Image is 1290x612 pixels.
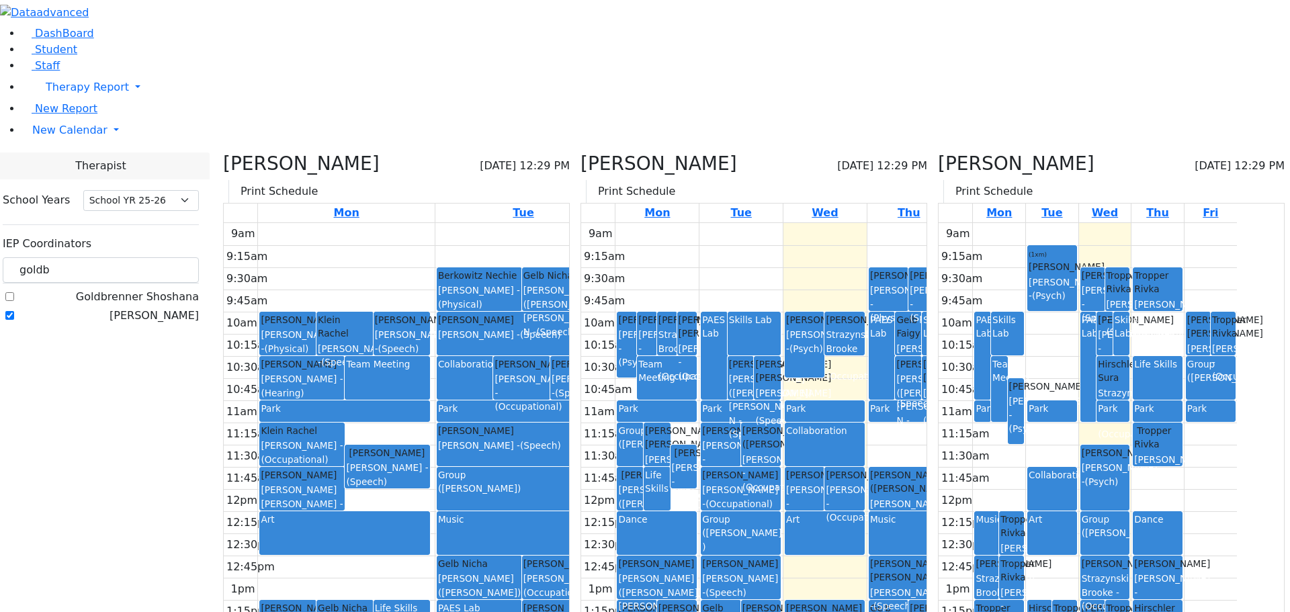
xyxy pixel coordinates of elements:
[826,371,893,382] span: (Occupational)
[1134,513,1181,526] div: Dance
[1134,298,1181,339] div: [PERSON_NAME] -
[224,448,277,464] div: 11:30am
[1098,357,1128,385] div: Hirschler Sura
[939,271,985,287] div: 9:30am
[939,337,992,353] div: 10:15am
[1187,342,1209,383] div: [PERSON_NAME] -
[870,269,907,282] div: [PERSON_NAME]
[1134,269,1181,296] div: Tropper Rivka
[536,326,577,337] span: (Speech)
[870,283,907,324] div: [PERSON_NAME] -
[261,313,315,326] div: [PERSON_NAME]
[223,152,380,175] h3: [PERSON_NAME]
[729,357,753,371] div: [PERSON_NAME]
[786,313,823,326] div: [PERSON_NAME]
[261,402,429,415] div: Park
[786,328,823,355] div: [PERSON_NAME] -
[755,415,796,426] span: (Speech)
[494,401,562,412] span: (Occupational)
[261,424,343,437] div: Klein Rachel
[896,372,920,441] div: [PERSON_NAME] ([PERSON_NAME]) [PERSON_NAME] N -
[581,492,617,509] div: 12pm
[618,437,642,451] div: ([PERSON_NAME])
[702,572,779,599] div: [PERSON_NAME] -
[910,269,947,282] div: [PERSON_NAME]
[32,124,107,136] span: New Calendar
[755,386,779,427] div: [PERSON_NAME] -
[331,204,362,222] a: September 8, 2025
[1082,526,1129,539] div: ([PERSON_NAME])
[224,470,277,486] div: 11:45am
[1082,601,1149,611] span: (Occupational)
[318,313,372,341] div: Klein Rachel
[21,117,1290,144] a: New Calendar
[938,152,1094,175] h3: [PERSON_NAME]
[939,448,992,464] div: 11:30am
[110,308,199,324] label: [PERSON_NAME]
[1107,326,1148,337] span: (Speech)
[438,283,521,311] div: [PERSON_NAME] -
[1187,402,1234,415] div: Park
[870,497,947,525] div: [PERSON_NAME] -
[586,581,615,597] div: 1pm
[1134,453,1181,480] div: [PERSON_NAME] -
[1137,468,1178,478] span: (Speech)
[46,81,129,93] span: Therapy Report
[261,388,304,398] span: (Hearing)
[520,440,561,451] span: (Speech)
[581,426,635,442] div: 11:15am
[895,204,923,222] a: September 11, 2025
[939,492,975,509] div: 12pm
[672,490,713,500] span: (Speech)
[261,468,343,482] div: [PERSON_NAME]
[618,468,642,482] div: [PERSON_NAME]
[1134,557,1181,570] div: [PERSON_NAME]
[438,299,482,310] span: (Physical)
[943,581,973,597] div: 1pm
[438,402,606,415] div: Park
[826,468,863,482] div: [PERSON_NAME]
[375,313,429,326] div: [PERSON_NAME]
[224,271,270,287] div: 9:30am
[1000,513,1023,540] div: Tropper Rivka
[35,27,94,40] span: DashBoard
[826,313,863,326] div: [PERSON_NAME]
[645,468,669,496] div: Life Skills
[976,557,998,570] div: [PERSON_NAME]
[939,382,992,398] div: 10:45am
[346,446,429,460] div: [PERSON_NAME]
[224,337,277,353] div: 10:15am
[642,204,673,222] a: September 8, 2025
[1082,313,1096,341] div: PAES Lab
[224,515,277,531] div: 12:15pm
[494,372,549,413] div: [PERSON_NAME] -
[702,313,726,341] div: PAES Lab
[228,226,258,242] div: 9am
[618,402,695,415] div: Park
[494,357,549,371] div: [PERSON_NAME]
[1200,204,1221,222] a: September 12, 2025
[679,342,696,383] div: [PERSON_NAME] -
[826,512,893,523] span: (Occupational)
[786,483,823,524] div: [PERSON_NAME] -
[923,386,947,427] div: [PERSON_NAME] -
[870,557,947,584] div: [PERSON_NAME] [PERSON_NAME]
[976,313,990,341] div: PAES Lab
[679,371,746,382] span: (Occupational)
[1039,204,1065,222] a: September 9, 2025
[1029,247,1076,274] div: [PERSON_NAME]
[224,404,260,420] div: 11am
[75,158,126,174] span: Therapist
[702,483,779,511] div: [PERSON_NAME] -
[992,313,1023,341] div: Skills Lab
[638,328,656,369] div: [PERSON_NAME] -
[679,313,696,341] div: [PERSON_NAME] [PERSON_NAME]
[809,204,841,222] a: September 10, 2025
[1082,461,1129,488] div: [PERSON_NAME] -
[438,269,521,282] div: Berkowitz Nechie
[438,424,606,437] div: [PERSON_NAME]
[224,315,260,331] div: 10am
[224,293,270,309] div: 9:45am
[224,426,277,442] div: 11:15am
[261,483,343,524] div: [PERSON_NAME] [PERSON_NAME] -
